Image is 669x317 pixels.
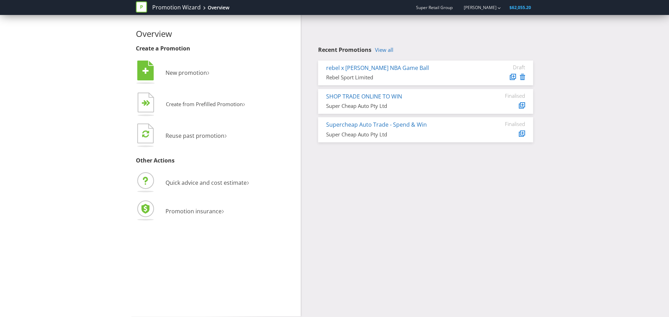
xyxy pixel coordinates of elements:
[207,66,209,78] span: ›
[483,121,525,127] div: Finalised
[483,64,525,70] div: Draft
[166,207,222,215] span: Promotion insurance
[318,46,371,54] span: Recent Promotions
[509,5,531,10] span: $62,055.20
[143,67,149,75] tspan: 
[166,132,224,140] span: Reuse past promotion
[146,100,151,106] tspan: 
[375,47,393,53] a: View all
[136,207,224,215] a: Promotion insurance›
[326,93,402,100] a: SHOP TRADE ONLINE TO WIN
[208,4,229,11] div: Overview
[136,46,295,52] h3: Create a Promotion
[326,121,427,128] a: Supercheap Auto Trade - Spend & Win
[136,91,246,119] button: Create from Prefilled Promotion›
[166,69,207,77] span: New promotion
[416,5,453,10] span: Super Retail Group
[152,3,201,11] a: Promotion Wizard
[136,29,295,38] h2: Overview
[483,93,525,99] div: Finalised
[166,101,243,108] span: Create from Prefilled Promotion
[457,5,497,10] a: [PERSON_NAME]
[326,64,429,72] a: rebel x [PERSON_NAME] NBA Game Ball
[247,176,249,188] span: ›
[136,179,249,187] a: Quick advice and cost estimate›
[222,205,224,216] span: ›
[142,130,149,138] tspan: 
[224,129,227,141] span: ›
[326,74,473,81] div: Rebel Sport Limited
[166,179,247,187] span: Quick advice and cost estimate
[243,98,245,109] span: ›
[326,102,473,110] div: Super Cheap Auto Pty Ltd
[136,158,295,164] h3: Other Actions
[326,131,473,138] div: Super Cheap Auto Pty Ltd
